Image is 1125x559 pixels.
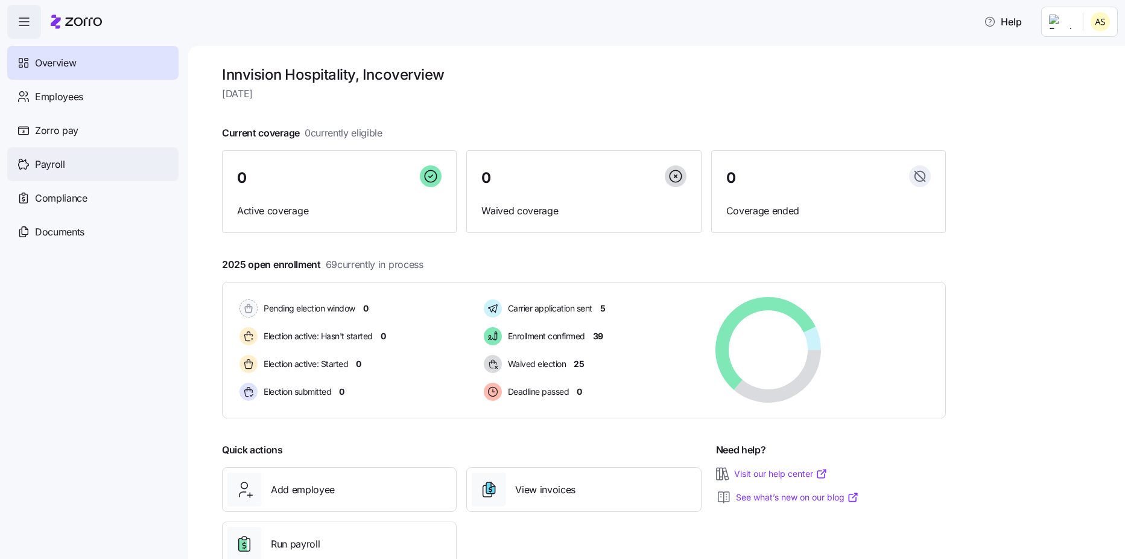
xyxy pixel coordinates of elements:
span: 5 [600,302,606,315]
span: Payroll [35,157,65,172]
span: 0 [577,386,582,398]
span: [DATE] [222,86,946,101]
span: Run payroll [271,537,320,552]
span: 2025 open enrollment [222,257,423,272]
span: Current coverage [222,126,382,141]
span: Overview [35,56,76,71]
span: Employees [35,89,83,104]
a: See what’s new on our blog [736,491,859,503]
span: Election active: Started [260,358,348,370]
span: 39 [593,330,603,342]
span: Deadline passed [504,386,569,398]
span: Election active: Hasn't started [260,330,373,342]
span: Active coverage [237,203,442,219]
a: Employees [7,80,179,113]
span: Compliance [35,191,87,206]
a: Payroll [7,147,179,181]
span: 0 [481,171,491,185]
span: Help [984,14,1022,29]
span: Waived election [504,358,566,370]
span: Add employee [271,482,335,497]
span: Pending election window [260,302,355,315]
span: Documents [35,225,84,240]
h1: Innvision Hospitality, Inc overview [222,65,946,84]
span: Waived coverage [481,203,686,219]
span: 25 [574,358,584,370]
span: 0 [363,302,369,315]
span: Zorro pay [35,123,78,138]
a: Zorro pay [7,113,179,147]
a: Documents [7,215,179,249]
span: Enrollment confirmed [504,330,585,342]
span: 0 currently eligible [305,126,382,141]
span: 0 [381,330,386,342]
img: Employer logo [1049,14,1073,29]
span: Carrier application sent [504,302,592,315]
a: Overview [7,46,179,80]
span: 0 [726,171,736,185]
span: 69 currently in process [326,257,423,272]
span: View invoices [515,482,575,497]
img: 25966653fc60c1c706604e5d62ac2791 [1091,12,1110,31]
button: Help [974,10,1032,34]
span: 0 [237,171,247,185]
a: Visit our help center [734,468,828,480]
a: Compliance [7,181,179,215]
span: Quick actions [222,442,283,458]
span: Need help? [716,442,766,458]
span: Election submitted [260,386,331,398]
span: Coverage ended [726,203,931,219]
span: 0 [339,386,344,398]
span: 0 [356,358,361,370]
